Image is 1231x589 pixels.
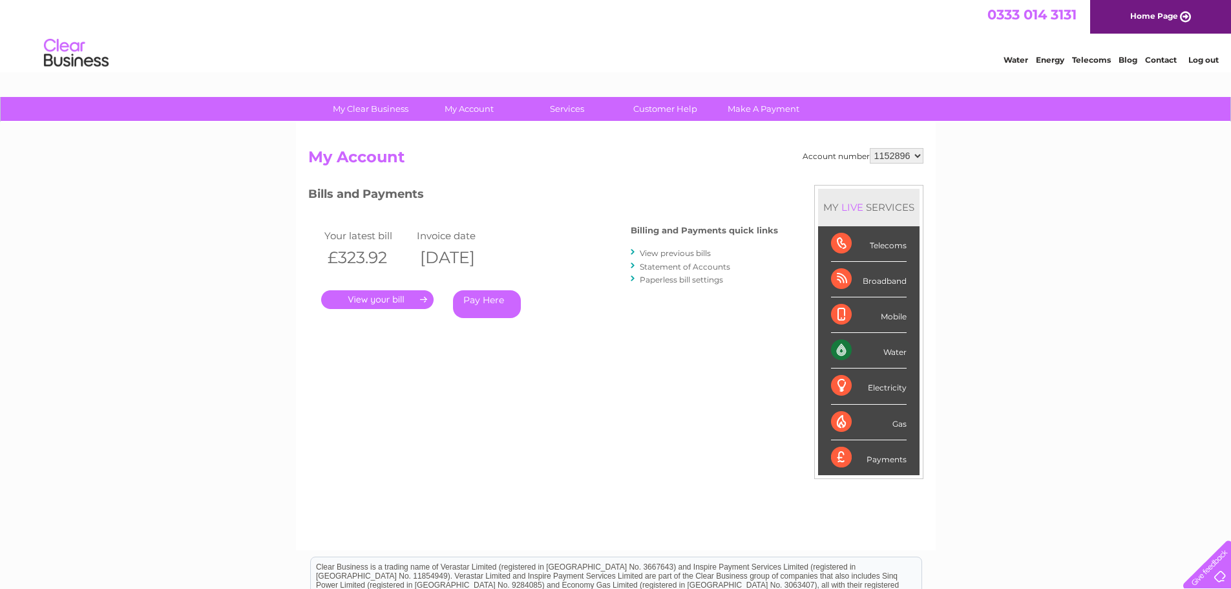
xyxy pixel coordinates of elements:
[987,6,1077,23] a: 0333 014 3131
[317,97,424,121] a: My Clear Business
[831,297,907,333] div: Mobile
[831,440,907,475] div: Payments
[43,34,109,73] img: logo.png
[311,7,921,63] div: Clear Business is a trading name of Verastar Limited (registered in [GEOGRAPHIC_DATA] No. 3667643...
[1036,55,1064,65] a: Energy
[818,189,920,226] div: MY SERVICES
[308,185,778,208] h3: Bills and Payments
[308,148,923,173] h2: My Account
[631,226,778,235] h4: Billing and Payments quick links
[453,290,521,318] a: Pay Here
[831,405,907,440] div: Gas
[710,97,817,121] a: Make A Payment
[321,290,434,309] a: .
[1188,55,1219,65] a: Log out
[640,262,730,272] a: Statement of Accounts
[416,97,522,121] a: My Account
[831,262,907,297] div: Broadband
[1119,55,1137,65] a: Blog
[514,97,620,121] a: Services
[640,248,711,258] a: View previous bills
[414,244,507,271] th: [DATE]
[1004,55,1028,65] a: Water
[321,227,414,244] td: Your latest bill
[831,369,907,404] div: Electricity
[831,333,907,369] div: Water
[839,201,866,213] div: LIVE
[831,226,907,262] div: Telecoms
[321,244,414,271] th: £323.92
[1145,55,1177,65] a: Contact
[612,97,719,121] a: Customer Help
[1072,55,1111,65] a: Telecoms
[414,227,507,244] td: Invoice date
[640,275,723,284] a: Paperless bill settings
[803,148,923,164] div: Account number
